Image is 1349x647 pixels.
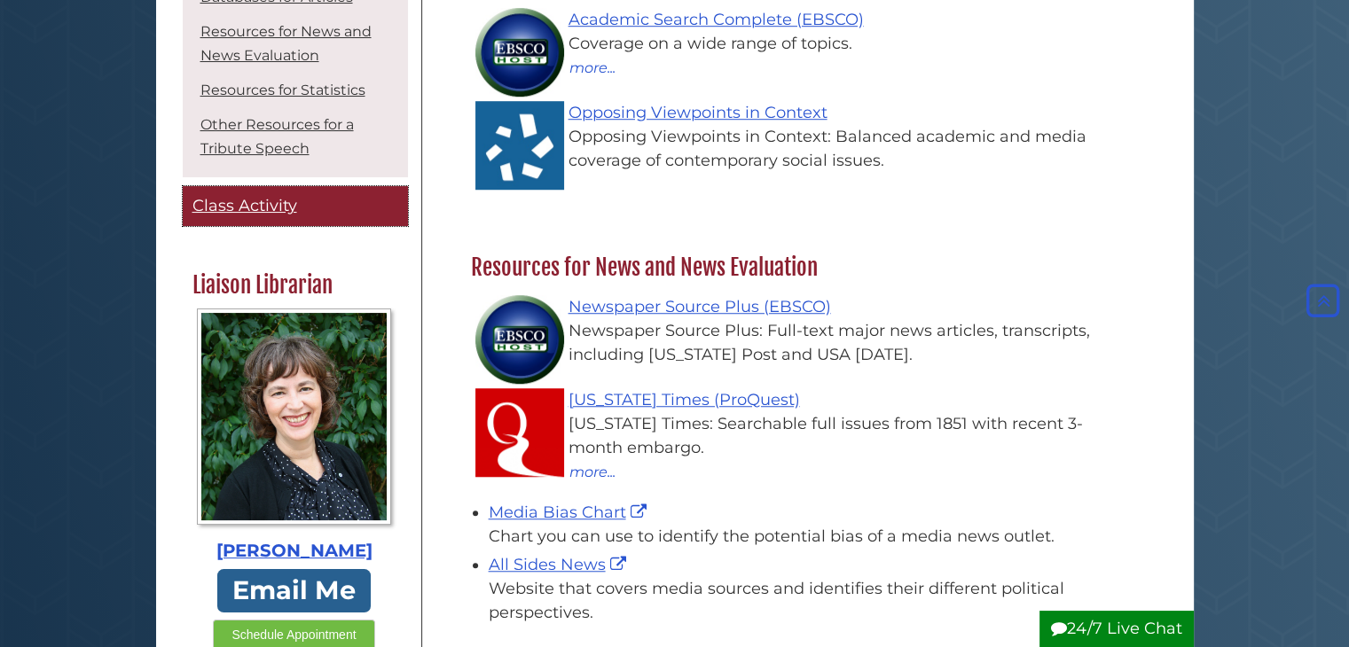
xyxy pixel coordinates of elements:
div: Website that covers media sources and identifies their different political perspectives. [489,577,1132,625]
a: Media Bias Chart [489,503,651,522]
a: Academic Search Complete (EBSCO) [569,10,864,29]
a: Email Me [217,569,372,612]
button: 24/7 Live Chat [1039,611,1194,647]
a: All Sides News [489,555,631,574]
a: Profile Photo [PERSON_NAME] [192,308,396,565]
div: [PERSON_NAME] [192,538,396,565]
a: [US_STATE] Times (ProQuest) [569,390,800,409]
a: Back to Top [1302,292,1345,311]
div: Opposing Viewpoints in Context: Balanced academic and media coverage of contemporary social issues. [489,125,1132,173]
a: Class Activity [183,187,408,227]
img: Profile Photo [197,308,391,525]
button: more... [569,56,616,79]
a: Other Resources for a Tribute Speech [200,117,354,158]
button: more... [569,460,616,483]
div: Chart you can use to identify the potential bias of a media news outlet. [489,525,1132,549]
a: Newspaper Source Plus (EBSCO) [569,297,831,316]
div: Newspaper Source Plus: Full-text major news articles, transcripts, including [US_STATE] Post and ... [489,319,1132,367]
a: Resources for News and News Evaluation [200,24,372,65]
a: Opposing Viewpoints in Context [569,103,827,122]
a: Resources for Statistics [200,82,365,99]
div: [US_STATE] Times: Searchable full issues from 1851 with recent 3-month embargo. [489,412,1132,460]
h2: Liaison Librarian [184,271,405,300]
span: Class Activity [192,197,297,216]
h2: Resources for News and News Evaluation [462,253,1141,282]
div: Coverage on a wide range of topics. [489,32,1132,56]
